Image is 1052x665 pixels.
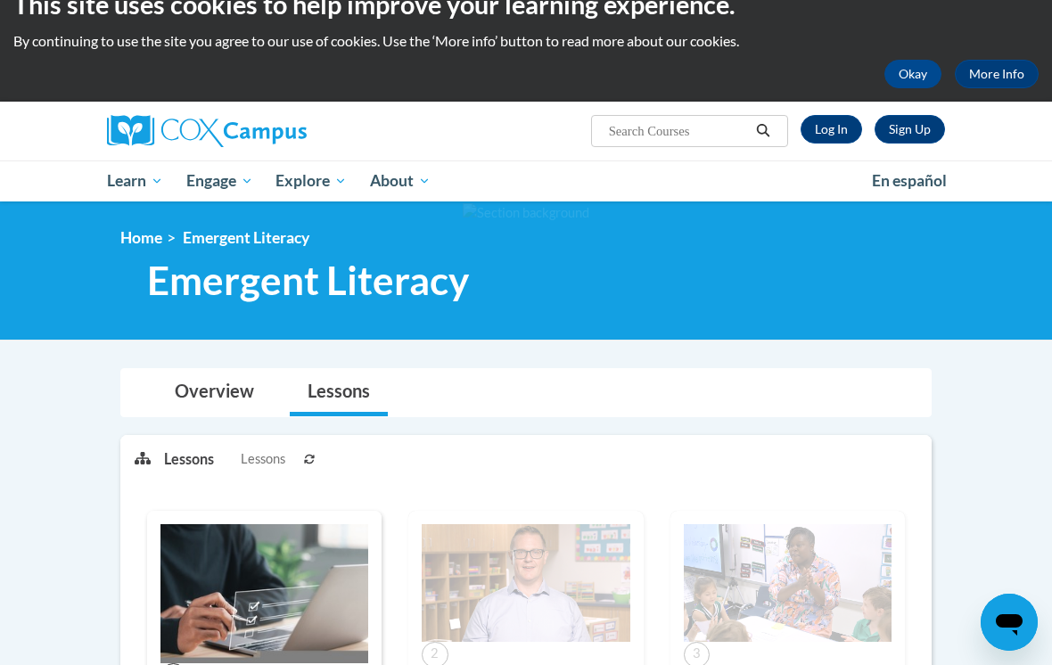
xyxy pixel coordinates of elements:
[463,203,589,223] img: Section background
[157,369,272,416] a: Overview
[164,449,214,469] p: Lessons
[186,170,253,192] span: Engage
[13,31,1039,51] p: By continuing to use the site you agree to our use of cookies. Use the ‘More info’ button to read...
[107,115,307,147] img: Cox Campus
[107,170,163,192] span: Learn
[684,524,892,641] img: Course Image
[160,524,368,663] img: Course Image
[95,160,175,201] a: Learn
[147,257,469,304] span: Emergent Literacy
[884,60,941,88] button: Okay
[981,594,1038,651] iframe: Button to launch messaging window
[875,115,945,144] a: Register
[183,228,309,247] span: Emergent Literacy
[275,170,347,192] span: Explore
[750,120,777,142] button: Search
[860,162,958,200] a: En español
[607,120,750,142] input: Search Courses
[955,60,1039,88] a: More Info
[241,449,285,469] span: Lessons
[175,160,265,201] a: Engage
[290,369,388,416] a: Lessons
[264,160,358,201] a: Explore
[94,160,958,201] div: Main menu
[358,160,442,201] a: About
[872,171,947,190] span: En español
[370,170,431,192] span: About
[107,115,368,147] a: Cox Campus
[120,228,162,247] a: Home
[422,524,629,641] img: Course Image
[801,115,862,144] a: Log In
